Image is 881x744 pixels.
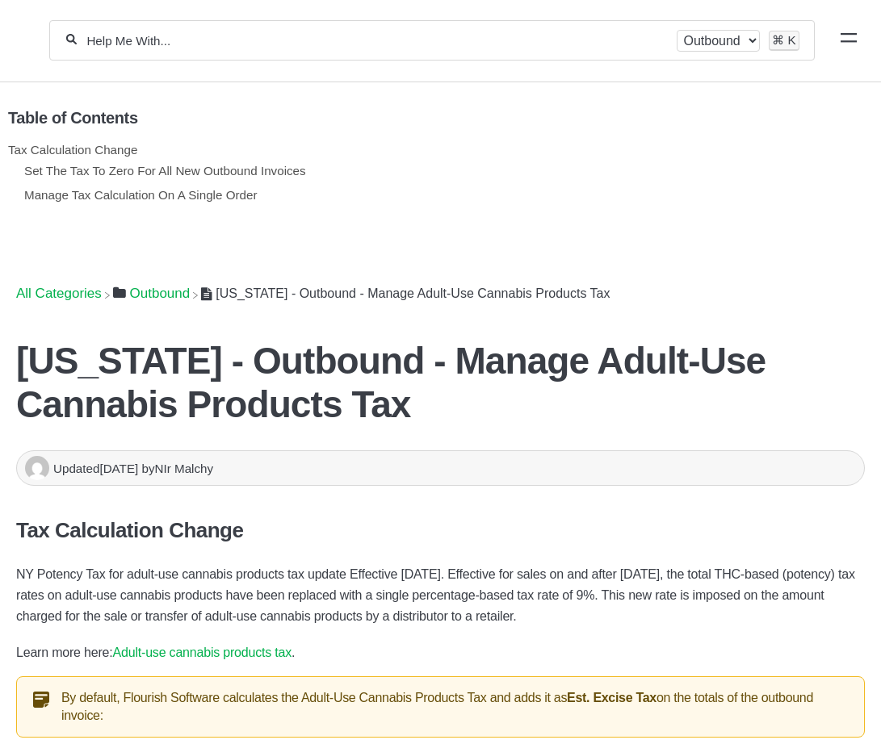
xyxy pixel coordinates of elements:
h5: Table of Contents [8,109,861,127]
img: Flourish Help Center Logo [20,31,27,51]
input: Help Me With... [85,33,668,48]
section: Table of Contents [8,82,861,265]
time: [DATE] [99,462,138,475]
strong: Est. Excise Tax [567,691,657,704]
a: Manage Tax Calculation On A Single Order [24,188,257,202]
p: NY Potency Tax for adult-use cannabis products tax update Effective [DATE]. Effective for sales o... [16,564,865,627]
span: All Categories [16,286,102,302]
span: Updated [53,462,141,475]
span: by [141,462,213,475]
a: Set The Tax To Zero For All New Outbound Invoices [24,164,306,178]
h1: [US_STATE] - Outbound - Manage Adult-Use Cannabis Products Tax [16,339,865,426]
a: Breadcrumb link to All Categories [16,286,102,301]
div: By default, Flourish Software calculates the Adult-Use Cannabis Products Tax and adds it as on th... [16,676,865,738]
p: Learn more here: . [16,642,865,663]
span: NIr Malchy [155,462,214,475]
span: [US_STATE] - Outbound - Manage Adult-Use Cannabis Products Tax [216,286,610,300]
h3: Tax Calculation Change [16,518,865,543]
kbd: K [788,33,796,47]
a: Mobile navigation [841,32,857,48]
a: Tax Calculation Change [8,143,137,157]
img: NIr Malchy [25,456,49,480]
section: Search section [49,6,815,76]
a: Adult-use cannabis products tax [113,646,292,659]
kbd: ⌘ [772,33,784,47]
a: Outbound [113,286,190,301]
span: ​Outbound [130,286,191,302]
